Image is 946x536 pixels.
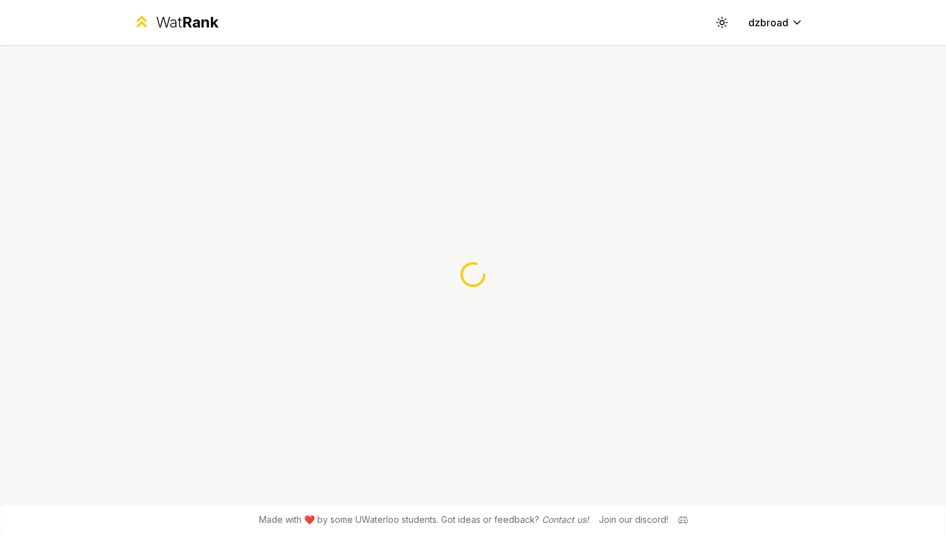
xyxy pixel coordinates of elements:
a: Contact us! [542,514,589,525]
span: dzbroad [748,15,788,30]
span: Made with ❤️ by some UWaterloo students. Got ideas or feedback? [259,513,589,526]
a: WatRank [133,13,218,33]
div: Join our discord! [599,513,668,526]
div: Wat [156,13,218,33]
span: Rank [182,13,218,31]
button: dzbroad [738,11,813,34]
